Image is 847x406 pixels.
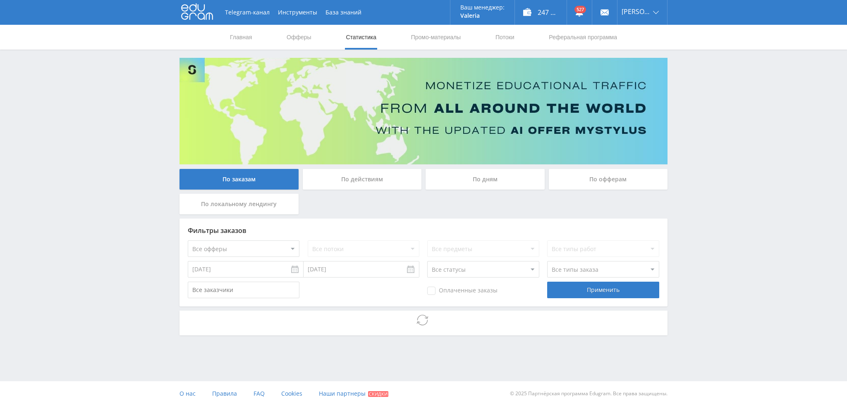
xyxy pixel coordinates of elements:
div: По действиям [303,169,422,190]
div: По дням [426,169,545,190]
span: Правила [212,389,237,397]
a: FAQ [254,381,265,406]
span: Скидки [368,391,388,397]
a: Реферальная программа [548,25,618,50]
span: О нас [179,389,196,397]
span: Оплаченные заказы [427,287,498,295]
div: Фильтры заказов [188,227,659,234]
a: О нас [179,381,196,406]
a: Потоки [495,25,515,50]
a: Правила [212,381,237,406]
p: Ваш менеджер: [460,4,505,11]
input: Все заказчики [188,282,299,298]
div: По заказам [179,169,299,190]
a: Наши партнеры Скидки [319,381,388,406]
span: Наши партнеры [319,389,366,397]
div: © 2025 Партнёрская программа Edugram. Все права защищены. [428,381,668,406]
span: Cookies [281,389,302,397]
a: Главная [229,25,253,50]
span: FAQ [254,389,265,397]
a: Cookies [281,381,302,406]
span: [PERSON_NAME] [622,8,651,15]
p: Valeria [460,12,505,19]
a: Офферы [286,25,312,50]
img: Banner [179,58,668,164]
div: По локальному лендингу [179,194,299,214]
div: Применить [547,282,659,298]
a: Статистика [345,25,377,50]
a: Промо-материалы [410,25,462,50]
div: По офферам [549,169,668,190]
